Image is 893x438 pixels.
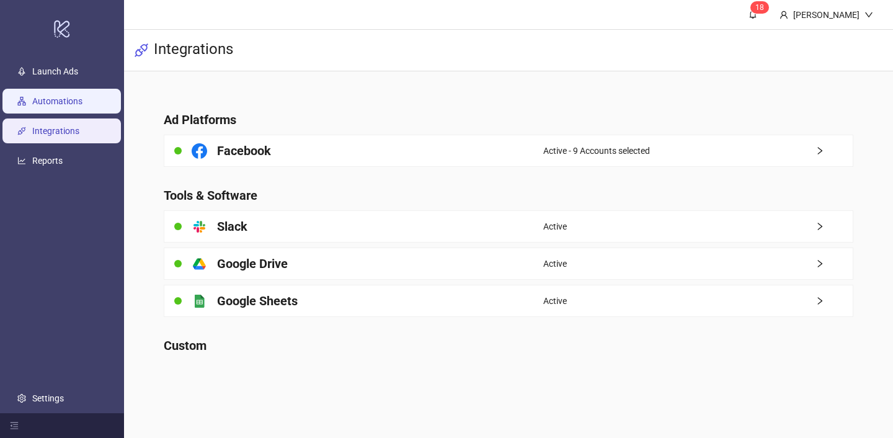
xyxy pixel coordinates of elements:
h4: Google Drive [217,255,288,272]
a: FacebookActive - 9 Accounts selectedright [164,135,854,167]
a: SlackActiveright [164,210,854,243]
a: Automations [32,96,82,106]
a: Launch Ads [32,66,78,76]
span: Active [543,294,567,308]
a: Integrations [32,126,79,136]
a: Reports [32,156,63,166]
h4: Custom [164,337,854,354]
div: [PERSON_NAME] [788,8,864,22]
sup: 18 [750,1,769,14]
span: Active [543,257,567,270]
span: menu-fold [10,421,19,430]
h4: Ad Platforms [164,111,854,128]
a: Google DriveActiveright [164,248,854,280]
span: right [815,222,853,231]
span: down [864,11,873,19]
span: 1 [755,3,760,12]
h4: Slack [217,218,247,235]
span: Active - 9 Accounts selected [543,144,650,158]
span: right [815,259,853,268]
h3: Integrations [154,40,233,61]
span: bell [749,10,757,19]
span: right [815,146,853,155]
h4: Tools & Software [164,187,854,204]
span: 8 [760,3,764,12]
h4: Google Sheets [217,292,298,310]
span: api [134,43,149,58]
a: Google SheetsActiveright [164,285,854,317]
span: Active [543,220,567,233]
h4: Facebook [217,142,271,159]
span: right [815,297,853,305]
a: Settings [32,393,64,403]
span: user [780,11,788,19]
